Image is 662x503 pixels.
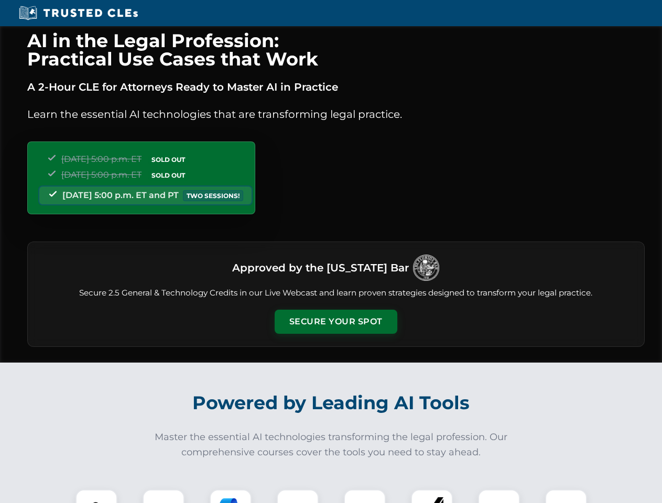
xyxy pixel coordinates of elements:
button: Secure Your Spot [275,310,397,334]
span: [DATE] 5:00 p.m. ET [61,170,142,180]
img: Trusted CLEs [16,5,141,21]
h3: Approved by the [US_STATE] Bar [232,258,409,277]
span: [DATE] 5:00 p.m. ET [61,154,142,164]
p: Learn the essential AI technologies that are transforming legal practice. [27,106,645,123]
p: A 2-Hour CLE for Attorneys Ready to Master AI in Practice [27,79,645,95]
h2: Powered by Leading AI Tools [41,385,622,421]
span: SOLD OUT [148,170,189,181]
img: Logo [413,255,439,281]
span: SOLD OUT [148,154,189,165]
h1: AI in the Legal Profession: Practical Use Cases that Work [27,31,645,68]
p: Secure 2.5 General & Technology Credits in our Live Webcast and learn proven strategies designed ... [40,287,632,299]
p: Master the essential AI technologies transforming the legal profession. Our comprehensive courses... [148,430,515,460]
